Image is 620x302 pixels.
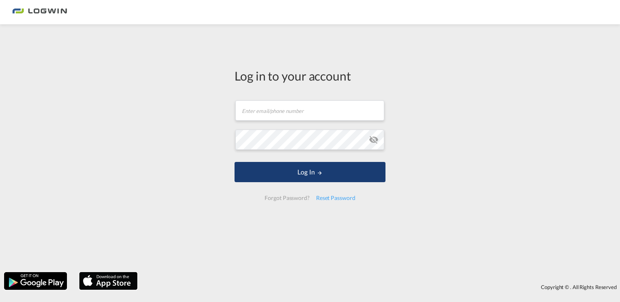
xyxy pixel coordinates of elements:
[78,271,138,291] img: apple.png
[12,3,67,21] img: 2761ae10d95411efa20a1f5e0282d2d7.png
[235,162,385,182] button: LOGIN
[313,191,359,205] div: Reset Password
[235,67,385,84] div: Log in to your account
[235,100,384,121] input: Enter email/phone number
[142,280,620,294] div: Copyright © . All Rights Reserved
[369,135,379,145] md-icon: icon-eye-off
[3,271,68,291] img: google.png
[261,191,312,205] div: Forgot Password?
